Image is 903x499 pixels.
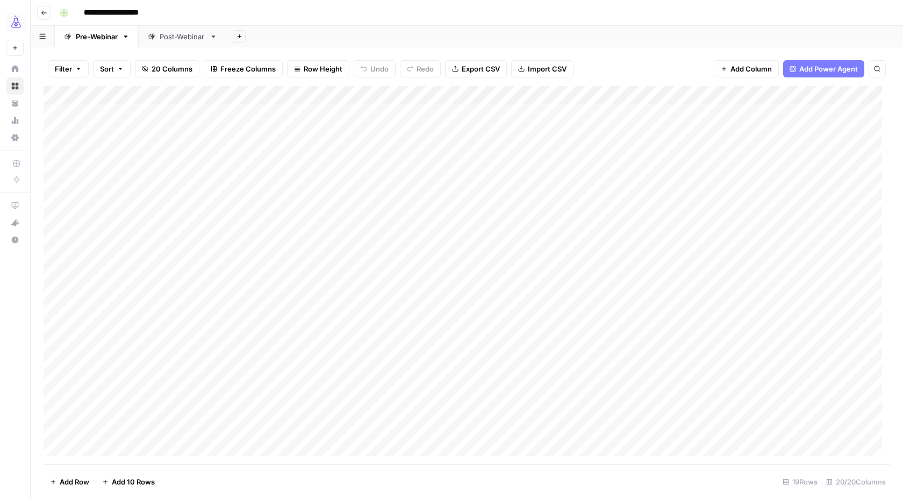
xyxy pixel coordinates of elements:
button: Add Power Agent [783,60,864,77]
button: Undo [354,60,396,77]
div: Post-Webinar [160,31,205,42]
a: Pre-Webinar [55,26,139,47]
div: 20/20 Columns [822,473,890,490]
button: Row Height [287,60,349,77]
button: What's new? [6,214,24,231]
span: Freeze Columns [220,63,276,74]
button: Freeze Columns [204,60,283,77]
span: Redo [417,63,434,74]
button: Sort [93,60,131,77]
button: Workspace: AirOps Growth [6,9,24,35]
span: Undo [370,63,389,74]
span: Add Power Agent [799,63,858,74]
span: 20 Columns [152,63,192,74]
span: Filter [55,63,72,74]
a: Your Data [6,95,24,112]
a: Settings [6,129,24,146]
span: Sort [100,63,114,74]
button: Help + Support [6,231,24,248]
a: Usage [6,112,24,129]
button: Export CSV [445,60,507,77]
span: Export CSV [462,63,500,74]
div: Pre-Webinar [76,31,118,42]
a: Post-Webinar [139,26,226,47]
div: What's new? [7,215,23,231]
span: Import CSV [528,63,567,74]
button: Add Column [714,60,779,77]
span: Row Height [304,63,342,74]
button: Add Row [44,473,96,490]
span: Add Row [60,476,89,487]
a: Browse [6,77,24,95]
span: Add 10 Rows [112,476,155,487]
div: 19 Rows [778,473,822,490]
button: 20 Columns [135,60,199,77]
button: Redo [400,60,441,77]
button: Import CSV [511,60,574,77]
a: AirOps Academy [6,197,24,214]
img: AirOps Growth Logo [6,12,26,32]
button: Filter [48,60,89,77]
a: Home [6,60,24,77]
span: Add Column [730,63,772,74]
button: Add 10 Rows [96,473,161,490]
